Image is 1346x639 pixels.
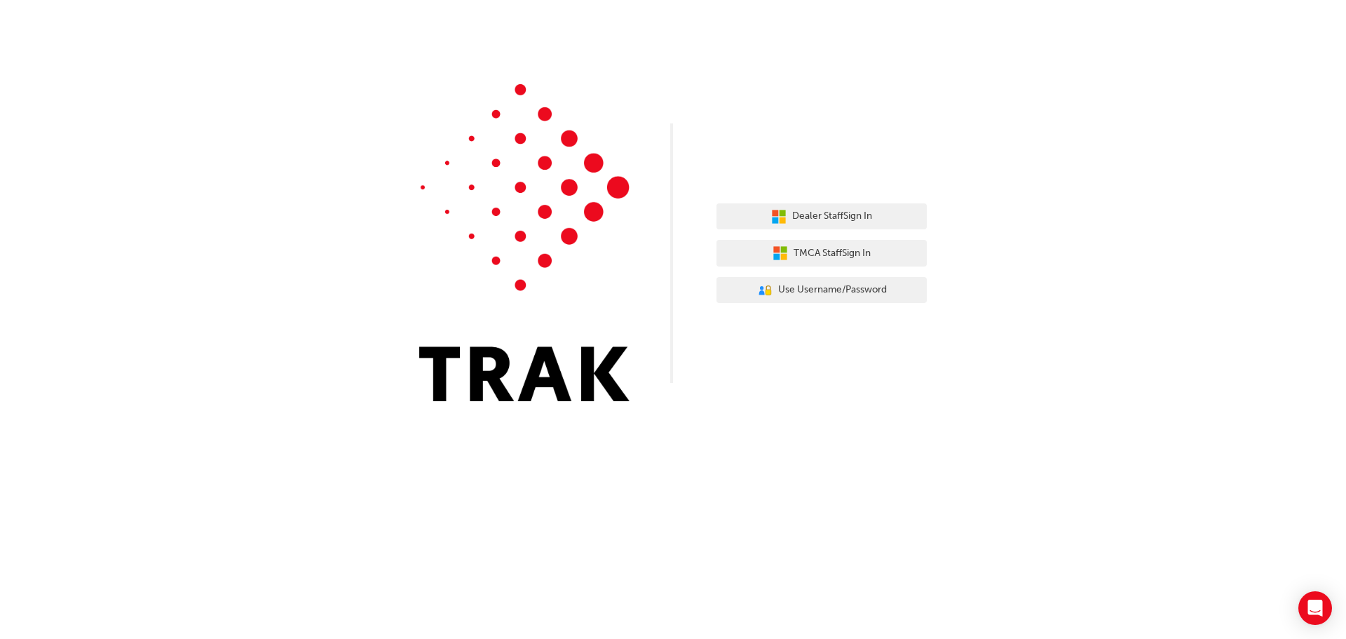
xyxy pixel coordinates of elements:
button: Use Username/Password [716,277,927,304]
button: TMCA StaffSign In [716,240,927,267]
span: TMCA Staff Sign In [794,245,871,262]
button: Dealer StaffSign In [716,203,927,230]
span: Use Username/Password [778,282,887,298]
img: Trak [419,84,630,401]
span: Dealer Staff Sign In [792,208,872,224]
div: Open Intercom Messenger [1298,591,1332,625]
